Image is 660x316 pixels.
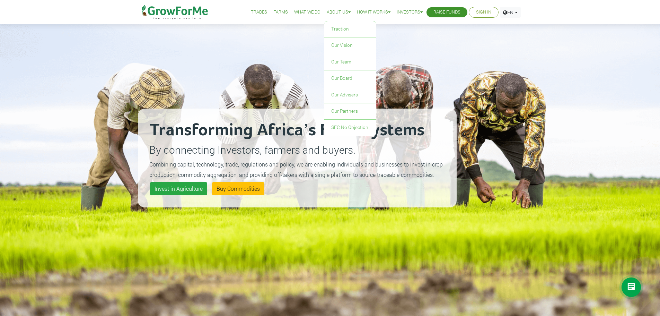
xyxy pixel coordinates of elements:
a: About Us [327,9,351,16]
a: Raise Funds [433,9,460,16]
a: Our Advisers [324,87,376,103]
a: Trades [251,9,267,16]
h2: Transforming Africa’s Food Systems [149,120,445,141]
a: Farms [273,9,288,16]
a: Traction [324,21,376,37]
a: Buy Commodities [212,182,264,195]
a: Our Partners [324,103,376,119]
a: EN [500,7,521,18]
p: By connecting Investors, farmers and buyers. [149,142,445,157]
a: How it Works [357,9,390,16]
a: What We Do [294,9,320,16]
a: Investors [397,9,423,16]
a: Sign In [476,9,491,16]
a: Our Vision [324,37,376,53]
a: Our Team [324,54,376,70]
a: SEC No Objection [324,120,376,136]
a: Our Board [324,70,376,86]
small: Combining capital, technology, trade, regulations and policy, we are enabling individuals and bus... [149,161,443,178]
a: Invest in Agriculture [150,182,207,195]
